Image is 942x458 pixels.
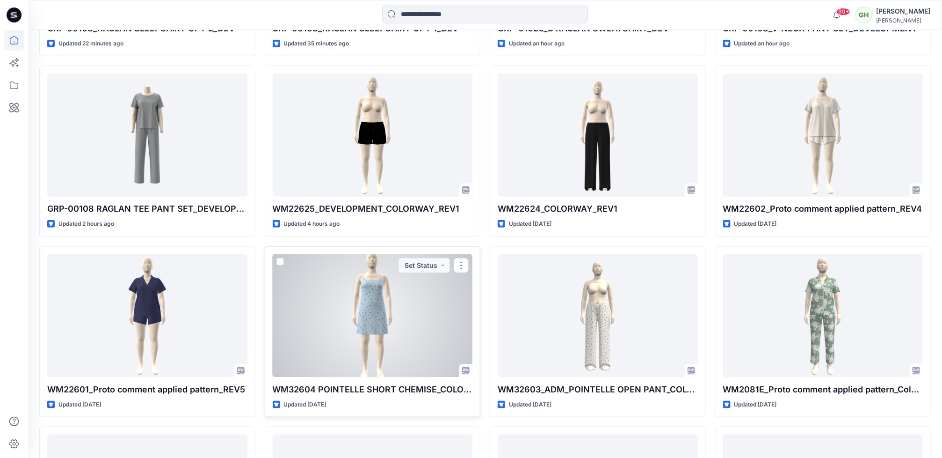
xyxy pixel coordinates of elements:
[273,254,473,377] a: WM32604 POINTELLE SHORT CHEMISE_COLORWAY_REV2
[498,254,698,377] a: WM32603_ADM_POINTELLE OPEN PANT_COLORWAY REV2
[273,383,473,396] p: WM32604 POINTELLE SHORT CHEMISE_COLORWAY_REV2
[47,74,247,197] a: GRP-00108 RAGLAN TEE PANT SET_DEVELOPMENT
[509,219,551,229] p: Updated [DATE]
[58,400,101,410] p: Updated [DATE]
[284,219,340,229] p: Updated 4 hours ago
[723,383,923,396] p: WM2081E_Proto comment applied pattern_Colorway_REV13
[876,17,930,24] div: [PERSON_NAME]
[284,400,326,410] p: Updated [DATE]
[47,383,247,396] p: WM22601_Proto comment applied pattern_REV5
[273,202,473,215] p: WM22625_DEVELOPMENT_COLORWAY_REV1
[734,400,777,410] p: Updated [DATE]
[509,39,565,49] p: Updated an hour ago
[734,219,777,229] p: Updated [DATE]
[723,254,923,377] a: WM2081E_Proto comment applied pattern_Colorway_REV13
[58,219,114,229] p: Updated 2 hours ago
[498,202,698,215] p: WM22624_COLORWAY_REV1
[836,8,850,15] span: 99+
[734,39,790,49] p: Updated an hour ago
[498,74,698,197] a: WM22624_COLORWAY_REV1
[47,254,247,377] a: WM22601_Proto comment applied pattern_REV5
[723,74,923,197] a: WM22602_Proto comment applied pattern_REV4
[723,202,923,215] p: WM22602_Proto comment applied pattern_REV4
[855,7,872,23] div: GH
[273,74,473,197] a: WM22625_DEVELOPMENT_COLORWAY_REV1
[876,6,930,17] div: [PERSON_NAME]
[58,39,123,49] p: Updated 22 minutes ago
[47,202,247,215] p: GRP-00108 RAGLAN TEE PANT SET_DEVELOPMENT
[498,383,698,396] p: WM32603_ADM_POINTELLE OPEN PANT_COLORWAY REV2
[284,39,349,49] p: Updated 35 minutes ago
[509,400,551,410] p: Updated [DATE]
